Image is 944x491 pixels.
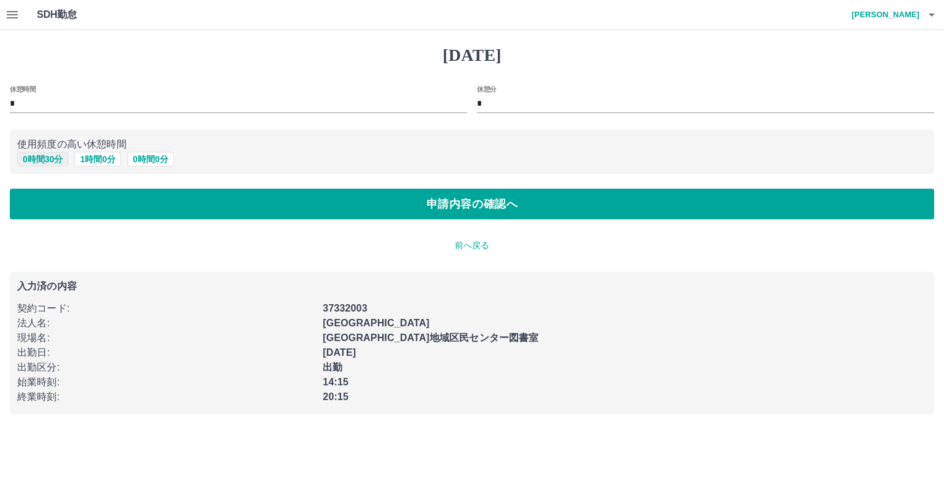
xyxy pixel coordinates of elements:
[17,375,315,390] p: 始業時刻 :
[323,347,356,358] b: [DATE]
[323,377,348,387] b: 14:15
[17,331,315,345] p: 現場名 :
[323,303,367,313] b: 37332003
[323,362,342,372] b: 出勤
[17,301,315,316] p: 契約コード :
[323,391,348,402] b: 20:15
[17,137,927,152] p: 使用頻度の高い休憩時間
[10,189,934,219] button: 申請内容の確認へ
[17,345,315,360] p: 出勤日 :
[10,45,934,66] h1: [DATE]
[17,152,68,167] button: 0時間30分
[17,390,315,404] p: 終業時刻 :
[10,84,36,93] label: 休憩時間
[74,152,121,167] button: 1時間0分
[17,360,315,375] p: 出勤区分 :
[17,281,927,291] p: 入力済の内容
[17,316,315,331] p: 法人名 :
[10,239,934,252] p: 前へ戻る
[477,84,497,93] label: 休憩分
[127,152,174,167] button: 0時間0分
[323,332,538,343] b: [GEOGRAPHIC_DATA]地域区民センター図書室
[323,318,430,328] b: [GEOGRAPHIC_DATA]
